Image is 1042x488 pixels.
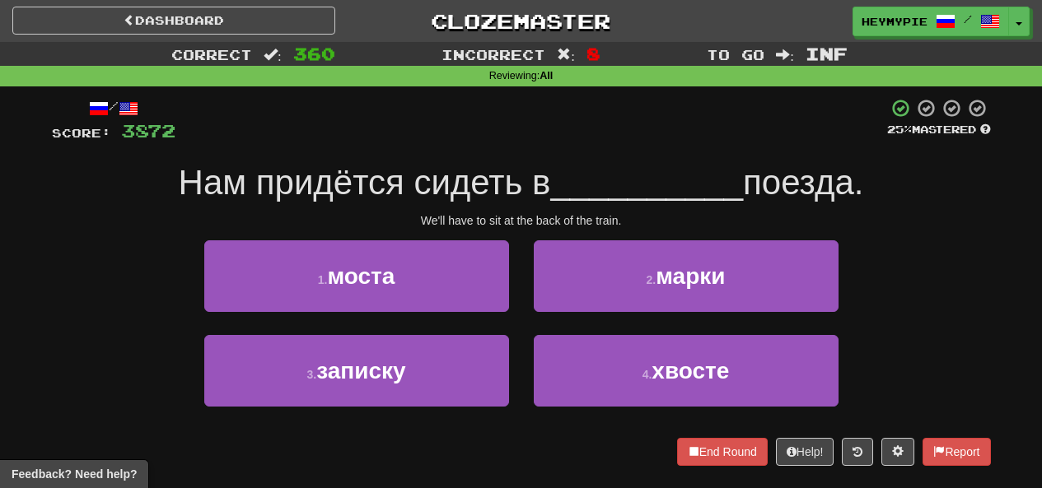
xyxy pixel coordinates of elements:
[964,13,972,25] span: /
[534,335,839,407] button: 4.хвосте
[293,44,335,63] span: 360
[204,335,509,407] button: 3.записку
[806,44,848,63] span: Inf
[52,212,991,229] div: We'll have to sit at the back of the train.
[360,7,683,35] a: Clozemaster
[743,163,863,202] span: поезда.
[652,358,729,383] span: хвосте
[52,98,175,119] div: /
[52,126,111,140] span: Score:
[776,438,834,466] button: Help!
[12,7,335,35] a: Dashboard
[550,163,743,202] span: __________
[306,368,316,381] small: 3 .
[707,46,764,63] span: To go
[862,14,928,29] span: HeyMyPie
[842,438,873,466] button: Round history (alt+y)
[776,48,794,62] span: :
[171,46,252,63] span: Correct
[887,123,912,136] span: 25 %
[204,240,509,312] button: 1.моста
[557,48,575,62] span: :
[264,48,282,62] span: :
[647,273,657,286] small: 2 .
[12,466,137,482] span: Open feedback widget
[534,240,839,312] button: 2.марки
[642,368,652,381] small: 4 .
[442,46,545,63] span: Incorrect
[327,263,395,289] span: моста
[318,273,328,286] small: 1 .
[586,44,600,63] span: 8
[656,263,725,289] span: марки
[179,163,551,202] span: Нам придётся сидеть в
[316,358,405,383] span: записку
[923,438,990,466] button: Report
[853,7,1009,36] a: HeyMyPie /
[677,438,768,466] button: End Round
[887,123,991,137] div: Mastered
[121,120,175,141] span: 3872
[540,70,553,81] strong: All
